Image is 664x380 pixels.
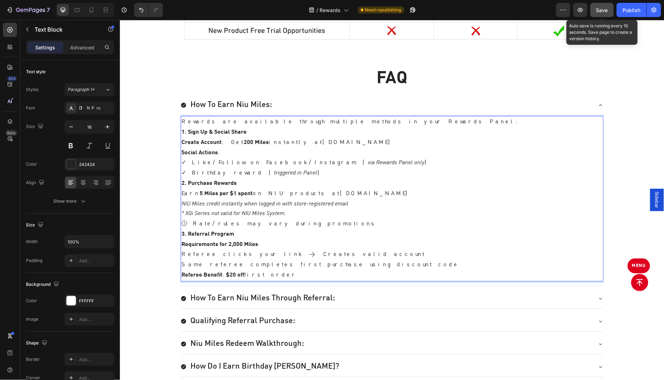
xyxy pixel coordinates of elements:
[62,222,138,228] strong: Requirements for 2,000 Miles
[62,251,483,261] p: : first order
[106,253,124,258] strong: $20 off
[62,109,127,115] strong: 1. Sign Up & Social Share
[26,239,38,245] div: Width
[623,6,641,14] div: Publish
[365,7,401,13] span: Need republishing
[79,105,112,112] div: DINPro
[68,86,95,93] span: Paragraph 1*
[3,3,53,17] button: 7
[317,6,318,14] span: /
[62,220,483,230] p: :
[62,120,102,125] strong: Create Account
[47,6,50,14] p: 7
[64,83,114,96] button: Paragraph 1*
[79,258,112,264] div: Add...
[80,171,133,177] strong: 5 Miles per $1 spent
[508,239,530,253] a: Menu
[70,79,152,91] p: how to earn niu miles:
[62,97,483,107] p: Rewards are available through multiple methods in your Rewards Panel:
[70,319,184,330] p: niu miles redeem walkthrough:
[124,120,149,125] strong: 200 Miles
[512,243,526,249] p: Menu
[26,257,42,264] div: Padding
[5,130,17,136] div: Beta
[202,120,274,125] a: [DOMAIN_NAME]
[62,181,228,187] i: NIU Miles credit instantly when logged in with store-registered email
[79,357,112,363] div: Add...
[79,316,112,323] div: Add...
[26,86,38,93] div: Styles
[61,96,484,262] div: Rich Text Editor. Editing area: main
[26,338,49,348] div: Shape
[320,6,341,14] span: Rewards
[26,220,45,230] div: Size
[62,212,114,218] strong: 3. Referral Program
[54,198,87,205] div: Show more
[70,296,175,307] p: qualifying referral purchase:
[62,191,166,197] i: * XQi Series not valid for NIU Miles System.
[134,3,163,17] div: Undo/Redo
[248,140,305,146] i: via Rewards Panel only
[26,122,45,132] div: Size
[26,69,46,75] div: Text style
[154,150,197,156] i: triggered in Panel
[596,7,608,13] span: Save
[26,178,46,188] div: Align
[26,195,114,208] button: Show more
[26,356,40,363] div: Border
[62,161,117,166] strong: 2. Purchase Rewards
[7,76,17,81] div: 450
[26,161,37,167] div: Color
[26,280,60,289] div: Background
[62,169,483,179] p: Earn on NIU products at
[26,105,35,111] div: Font
[35,25,95,34] p: Text Block
[60,48,484,70] h2: FAQ
[617,3,647,17] button: Publish
[35,44,55,51] p: Settings
[26,298,37,304] div: Color
[62,199,483,210] p: ⓘ Rate/rules may vary during promotions
[65,235,114,248] input: Auto
[62,253,102,258] strong: Referee Benefit
[62,130,98,136] strong: Social Actions
[70,273,215,285] p: how to earn niu miles through referral:
[62,230,483,240] p: Referee clicks your link → Creates valid account
[79,298,112,304] div: FFFFFF
[220,171,292,177] a: [DOMAIN_NAME]
[26,316,38,322] div: Image
[62,118,483,128] p: : Get instantly at
[590,3,614,17] button: Save
[70,44,94,51] p: Advanced
[62,240,483,251] p: Same referee completes first purchase using discount code
[62,128,483,159] p: : ✓ Like/Follow on Facebook/Instagram ( ) ✓ Birthday reward ( )
[534,172,541,188] span: Sidebar
[79,161,112,168] div: 242424
[70,341,219,353] p: how do i earn birthday [PERSON_NAME]?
